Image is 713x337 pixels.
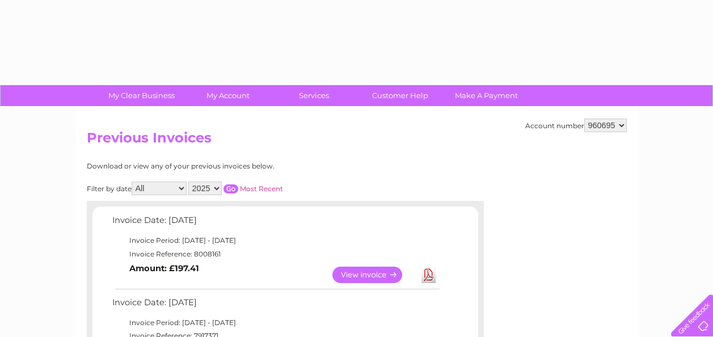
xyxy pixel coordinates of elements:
[181,85,275,106] a: My Account
[87,182,385,195] div: Filter by date
[240,184,283,193] a: Most Recent
[109,234,441,247] td: Invoice Period: [DATE] - [DATE]
[525,119,627,132] div: Account number
[421,267,436,283] a: Download
[267,85,361,106] a: Services
[129,263,199,273] b: Amount: £197.41
[95,85,188,106] a: My Clear Business
[109,295,441,316] td: Invoice Date: [DATE]
[332,267,416,283] a: View
[440,85,533,106] a: Make A Payment
[109,247,441,261] td: Invoice Reference: 8008161
[109,316,441,330] td: Invoice Period: [DATE] - [DATE]
[353,85,447,106] a: Customer Help
[87,130,627,151] h2: Previous Invoices
[87,162,385,170] div: Download or view any of your previous invoices below.
[109,213,441,234] td: Invoice Date: [DATE]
